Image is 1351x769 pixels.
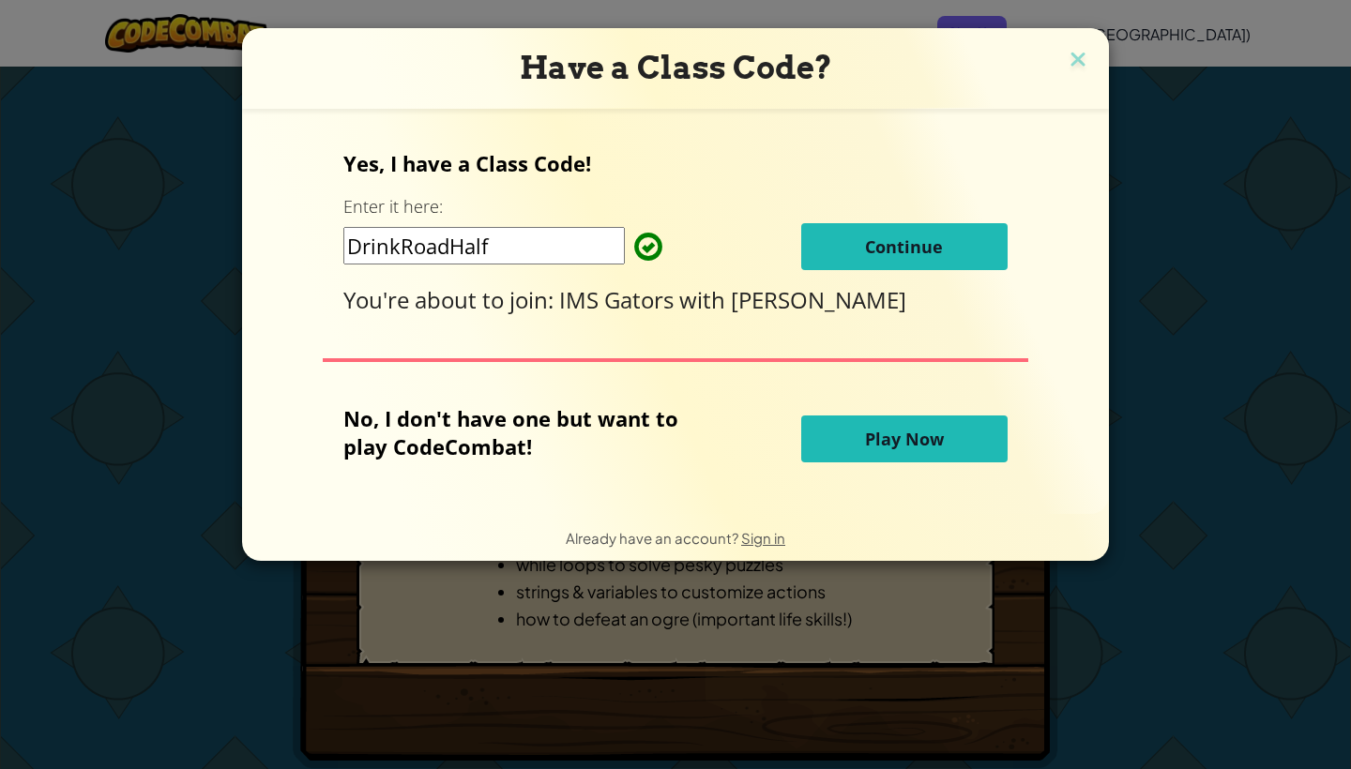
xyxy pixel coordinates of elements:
button: Play Now [801,415,1008,462]
span: Already have an account? [566,529,741,547]
span: IMS Gators [559,284,679,315]
span: [PERSON_NAME] [731,284,906,315]
img: close icon [1066,47,1090,75]
p: Yes, I have a Class Code! [343,149,1007,177]
span: Continue [865,235,943,258]
p: No, I don't have one but want to play CodeCombat! [343,404,706,460]
a: Sign in [741,529,785,547]
span: Have a Class Code? [520,49,832,86]
button: Continue [801,223,1008,270]
span: You're about to join: [343,284,559,315]
label: Enter it here: [343,195,443,219]
span: Play Now [865,428,944,450]
span: with [679,284,731,315]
